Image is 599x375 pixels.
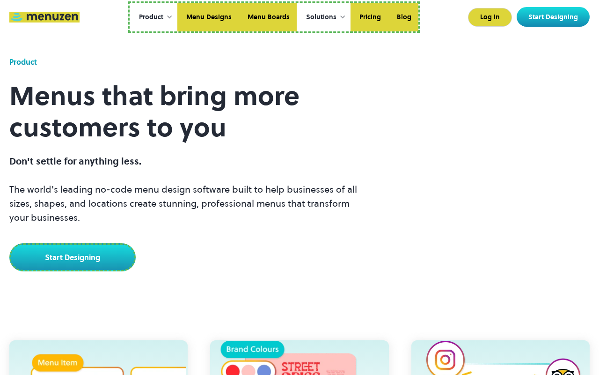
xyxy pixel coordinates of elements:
div: Product [9,56,37,67]
div: Solutions [297,3,351,32]
div: Product [139,12,163,22]
a: Start Designing [517,7,590,27]
div: Product [130,3,177,32]
div: Solutions [306,12,336,22]
h1: Menus that bring more customers to you [9,80,369,143]
a: Blog [388,3,418,32]
span: Don't settle for anything less. [9,155,141,168]
a: Log In [468,8,512,27]
a: Pricing [351,3,388,32]
p: The world's leading no-code menu design software built to help businesses of all sizes, shapes, a... [9,154,369,225]
a: Menu Boards [239,3,297,32]
a: Start Designing [9,243,136,271]
a: Menu Designs [177,3,239,32]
